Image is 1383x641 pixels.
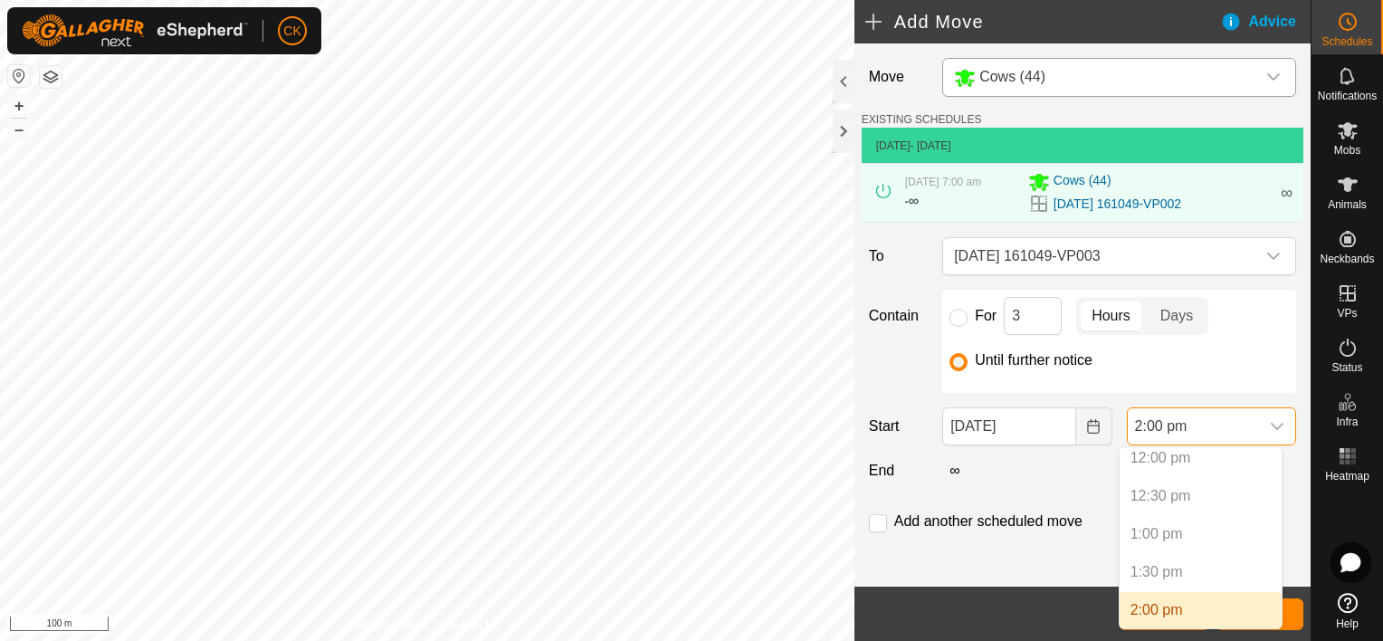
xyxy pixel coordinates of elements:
[1334,145,1360,156] span: Mobs
[356,617,424,634] a: Privacy Policy
[876,139,911,152] span: [DATE]
[862,237,935,275] label: To
[1128,408,1259,445] span: 2:00 pm
[1130,599,1183,621] span: 2:00 pm
[1120,592,1282,628] li: 2:00 pm
[1220,11,1311,33] div: Advice
[1311,586,1383,636] a: Help
[1336,618,1359,629] span: Help
[905,176,981,188] span: [DATE] 7:00 am
[947,59,1255,96] span: Cows
[905,190,919,212] div: -
[1259,408,1295,445] div: dropdown trigger
[975,309,997,323] label: For
[1054,171,1111,193] span: Cows (44)
[1255,59,1292,96] div: dropdown trigger
[1321,36,1372,47] span: Schedules
[911,139,951,152] span: - [DATE]
[1328,199,1367,210] span: Animals
[283,22,300,41] span: CK
[8,95,30,117] button: +
[8,65,30,87] button: Reset Map
[1337,308,1357,319] span: VPs
[1281,184,1292,202] span: ∞
[894,514,1083,529] label: Add another scheduled move
[975,353,1092,368] label: Until further notice
[862,416,935,437] label: Start
[22,14,248,47] img: Gallagher Logo
[1160,305,1193,327] span: Days
[8,119,30,140] button: –
[865,11,1220,33] h2: Add Move
[862,58,935,97] label: Move
[979,69,1045,84] span: Cows (44)
[909,193,919,208] span: ∞
[942,463,967,478] label: ∞
[40,66,62,88] button: Map Layers
[947,238,1255,274] span: 2025-08-18 161049-VP003
[862,460,935,482] label: End
[445,617,499,634] a: Contact Us
[862,305,935,327] label: Contain
[1320,254,1374,264] span: Neckbands
[1318,91,1377,101] span: Notifications
[862,111,982,128] label: EXISTING SCHEDULES
[1076,407,1112,445] button: Choose Date
[1054,195,1181,214] a: [DATE] 161049-VP002
[1331,362,1362,373] span: Status
[1255,238,1292,274] div: dropdown trigger
[1325,471,1369,482] span: Heatmap
[1336,416,1358,427] span: Infra
[1092,305,1130,327] span: Hours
